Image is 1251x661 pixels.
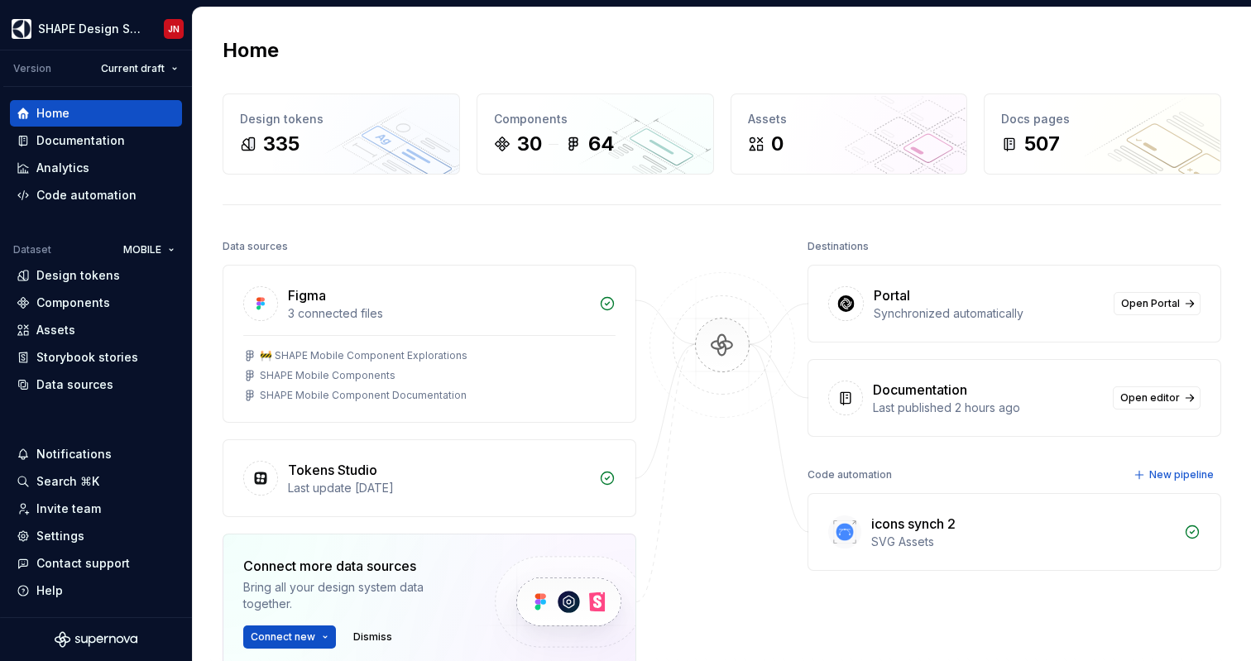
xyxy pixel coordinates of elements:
div: SVG Assets [871,534,1174,550]
div: Assets [36,322,75,338]
a: Assets [10,317,182,343]
div: Data sources [223,235,288,258]
a: Components [10,290,182,316]
a: Documentation [10,127,182,154]
div: SHAPE Mobile Component Documentation [260,389,467,402]
div: Portal [874,285,910,305]
div: Help [36,582,63,599]
div: icons synch 2 [871,514,956,534]
div: Tokens Studio [288,460,377,480]
a: Open editor [1113,386,1201,410]
a: Code automation [10,182,182,208]
h2: Home [223,37,279,64]
div: Data sources [36,376,113,393]
div: Version [13,62,51,75]
div: Connect more data sources [243,556,467,576]
div: Last update [DATE] [288,480,589,496]
div: Home [36,105,69,122]
a: Figma3 connected files🚧 SHAPE Mobile Component ExplorationsSHAPE Mobile ComponentsSHAPE Mobile Co... [223,265,636,423]
a: Storybook stories [10,344,182,371]
button: Contact support [10,550,182,577]
div: Assets [748,111,951,127]
span: MOBILE [123,243,161,256]
a: Open Portal [1114,292,1201,315]
img: 1131f18f-9b94-42a4-847a-eabb54481545.png [12,19,31,39]
button: New pipeline [1129,463,1221,486]
div: Invite team [36,501,101,517]
div: 335 [263,131,300,157]
div: Destinations [808,235,869,258]
a: Docs pages507 [984,93,1221,175]
div: Documentation [873,380,967,400]
div: Notifications [36,446,112,462]
button: Search ⌘K [10,468,182,495]
div: 64 [588,131,615,157]
div: Design tokens [240,111,443,127]
div: 30 [517,131,542,157]
span: Dismiss [353,630,392,644]
button: MOBILE [116,238,182,261]
div: 0 [771,131,784,157]
button: Help [10,577,182,604]
div: Docs pages [1001,111,1204,127]
a: Tokens StudioLast update [DATE] [223,439,636,517]
a: Design tokens335 [223,93,460,175]
div: Synchronized automatically [874,305,1104,322]
div: Documentation [36,132,125,149]
span: New pipeline [1149,468,1214,481]
div: Contact support [36,555,130,572]
a: Components3064 [477,93,714,175]
div: Components [494,111,697,127]
span: Open editor [1120,391,1180,405]
div: 🚧 SHAPE Mobile Component Explorations [260,349,467,362]
a: Design tokens [10,262,182,289]
span: Open Portal [1121,297,1180,310]
div: JN [168,22,180,36]
div: Code automation [808,463,892,486]
button: Connect new [243,625,336,649]
button: SHAPE Design SystemJN [3,11,189,46]
div: Analytics [36,160,89,176]
a: Invite team [10,496,182,522]
span: Current draft [101,62,165,75]
div: SHAPE Mobile Components [260,369,395,382]
div: Dataset [13,243,51,256]
div: Design tokens [36,267,120,284]
button: Dismiss [346,625,400,649]
svg: Supernova Logo [55,631,137,648]
a: Assets0 [731,93,968,175]
div: Components [36,295,110,311]
a: Data sources [10,371,182,398]
button: Notifications [10,441,182,467]
a: Analytics [10,155,182,181]
div: 3 connected files [288,305,589,322]
a: Settings [10,523,182,549]
a: Home [10,100,182,127]
span: Connect new [251,630,315,644]
div: Bring all your design system data together. [243,579,467,612]
div: SHAPE Design System [38,21,144,37]
div: Last published 2 hours ago [873,400,1103,416]
div: Storybook stories [36,349,138,366]
div: 507 [1024,131,1060,157]
div: Search ⌘K [36,473,99,490]
div: Figma [288,285,326,305]
div: Settings [36,528,84,544]
button: Current draft [93,57,185,80]
div: Code automation [36,187,137,204]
